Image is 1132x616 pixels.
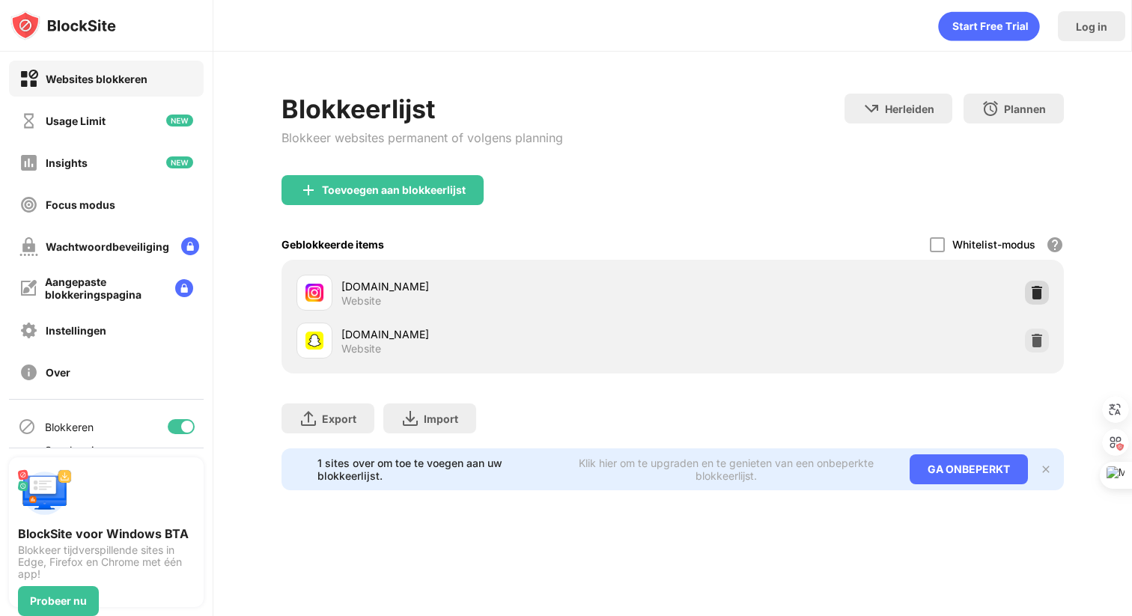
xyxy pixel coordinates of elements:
img: favicons [305,332,323,350]
img: new-icon.svg [166,115,193,126]
div: Usage Limit [46,115,106,127]
div: Whitelist-modus [952,238,1035,251]
img: x-button.svg [1040,463,1052,475]
img: password-protection-off.svg [19,237,38,256]
div: Over [46,366,70,379]
div: Import [424,412,458,425]
div: Synchroniseer met andere apparaten [45,444,122,482]
div: Export [322,412,356,425]
div: Blokkeer websites permanent of volgens planning [282,130,563,145]
div: Website [341,342,381,356]
img: lock-menu.svg [175,279,193,297]
div: Insights [46,156,88,169]
img: about-off.svg [19,363,38,382]
div: Klik hier om te upgraden en te genieten van een onbeperkte blokkeerlijst. [560,457,892,482]
div: Blokkeerlijst [282,94,563,124]
div: Toevoegen aan blokkeerlijst [322,184,466,196]
div: GA ONBEPERKT [910,454,1028,484]
img: time-usage-off.svg [19,112,38,130]
div: Website [341,294,381,308]
img: push-desktop.svg [18,466,72,520]
div: Probeer nu [30,595,87,607]
div: [DOMAIN_NAME] [341,326,673,342]
div: Plannen [1004,103,1046,115]
div: Herleiden [885,103,934,115]
div: Log in [1076,20,1107,33]
img: focus-off.svg [19,195,38,214]
img: block-on.svg [19,70,38,88]
div: Aangepaste blokkeringspagina [45,275,163,301]
div: Geblokkeerde items [282,238,384,251]
img: favicons [305,284,323,302]
div: Instellingen [46,324,106,337]
img: new-icon.svg [166,156,193,168]
div: [DOMAIN_NAME] [341,278,673,294]
div: Wachtwoordbeveiliging [46,240,169,253]
div: Focus modus [46,198,115,211]
img: insights-off.svg [19,153,38,172]
img: blocking-icon.svg [18,418,36,436]
img: settings-off.svg [19,321,38,340]
div: BlockSite voor Windows BTA [18,526,195,541]
div: 1 sites over om toe te voegen aan uw blokkeerlijst. [317,457,551,482]
img: lock-menu.svg [181,237,199,255]
img: logo-blocksite.svg [10,10,116,40]
div: Blokkeer tijdverspillende sites in Edge, Firefox en Chrome met één app! [18,544,195,580]
div: animation [938,11,1040,41]
img: customize-block-page-off.svg [19,279,37,297]
div: Websites blokkeren [46,73,147,85]
div: Blokkeren [45,421,94,433]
